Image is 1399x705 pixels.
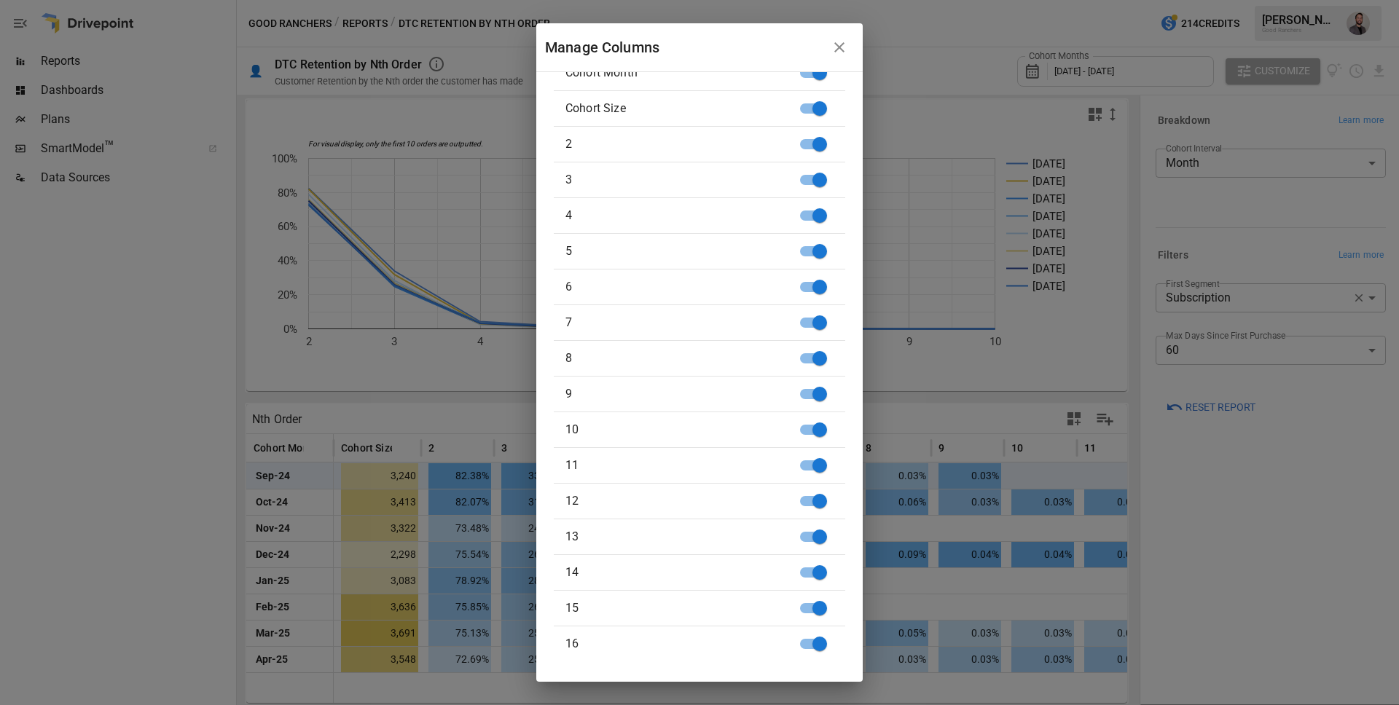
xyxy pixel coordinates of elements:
span: Cohort Size [565,100,810,117]
span: 7 [565,314,810,331]
span: 2 [565,135,810,153]
span: 10 [565,421,810,438]
div: Manage Columns [545,36,825,59]
span: 6 [565,278,810,296]
span: 4 [565,207,810,224]
span: 8 [565,350,810,367]
span: 9 [565,385,810,403]
span: 3 [565,171,810,189]
span: 5 [565,243,810,260]
span: 11 [565,457,810,474]
span: 13 [565,528,810,546]
span: 14 [565,564,810,581]
span: 12 [565,492,810,510]
span: Cohort Month [565,64,810,82]
span: 16 [565,635,810,653]
span: 15 [565,599,810,617]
